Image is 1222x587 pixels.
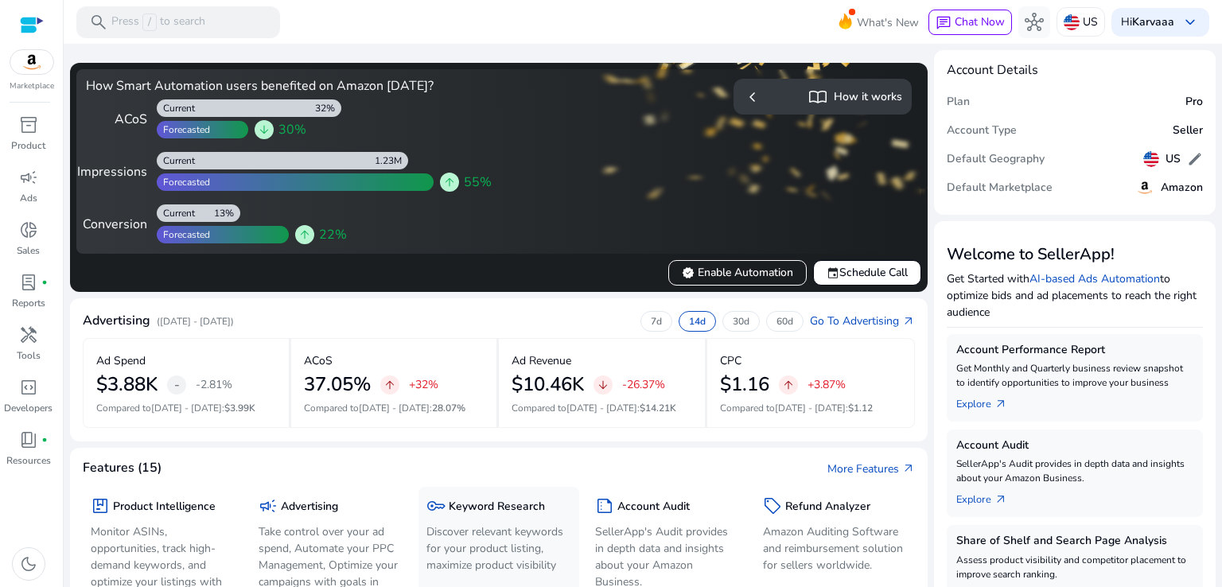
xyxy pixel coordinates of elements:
[19,168,38,187] span: campaign
[86,162,147,181] div: Impressions
[512,373,584,396] h2: $10.46K
[720,401,902,415] p: Compared to :
[512,401,692,415] p: Compared to :
[827,264,908,281] span: Schedule Call
[19,115,38,134] span: inventory_2
[383,379,396,391] span: arrow_upward
[1185,95,1203,109] h5: Pro
[763,496,782,515] span: sell
[763,523,907,573] p: Amazon Auditing Software and reimbursement solution for sellers worldwide.
[113,500,216,514] h5: Product Intelligence
[19,378,38,397] span: code_blocks
[409,379,438,391] p: +32%
[566,402,637,414] span: [DATE] - [DATE]
[258,123,270,136] span: arrow_downward
[682,264,793,281] span: Enable Automation
[142,14,157,31] span: /
[96,352,146,369] p: Ad Spend
[775,402,846,414] span: [DATE] - [DATE]
[733,315,749,328] p: 30d
[720,352,741,369] p: CPC
[83,461,162,476] h4: Features (15)
[157,154,195,167] div: Current
[1064,14,1080,30] img: us.svg
[1161,181,1203,195] h5: Amazon
[298,228,311,241] span: arrow_upward
[1121,17,1174,28] p: Hi
[96,401,276,415] p: Compared to :
[622,379,665,391] p: -26.37%
[955,14,1005,29] span: Chat Now
[315,102,341,115] div: 32%
[1173,124,1203,138] h5: Seller
[91,496,110,515] span: package
[83,313,150,328] h4: Advertising
[96,373,158,396] h2: $3.88K
[432,402,465,414] span: 28.07%
[278,120,306,139] span: 30%
[19,554,38,573] span: dark_mode
[89,13,108,32] span: search
[512,352,571,369] p: Ad Revenue
[813,260,921,286] button: eventSchedule Call
[597,379,609,391] span: arrow_downward
[4,401,53,415] p: Developers
[956,361,1193,390] p: Get Monthly and Quarterly business review snapshot to identify opportunities to improve your busi...
[157,102,195,115] div: Current
[224,402,255,414] span: $3.99K
[720,373,769,396] h2: $1.16
[449,500,545,514] h5: Keyword Research
[947,124,1017,138] h5: Account Type
[157,176,210,189] div: Forecasted
[994,398,1007,410] span: arrow_outward
[157,314,234,328] p: ([DATE] - [DATE])
[848,402,873,414] span: $1.12
[157,123,210,136] div: Forecasted
[1181,13,1200,32] span: keyboard_arrow_down
[947,270,1203,321] p: Get Started with to optimize bids and ad placements to reach the right audience
[1018,6,1050,38] button: hub
[947,95,970,109] h5: Plan
[827,266,839,279] span: event
[956,553,1193,581] p: Assess product visibility and competitor placement to improve search ranking.
[259,496,278,515] span: campaign
[1029,271,1160,286] a: AI-based Ads Automation
[10,80,54,92] p: Marketplace
[151,402,222,414] span: [DATE] - [DATE]
[902,315,915,328] span: arrow_outward
[443,176,456,189] span: arrow_upward
[174,375,180,395] span: -
[682,266,695,279] span: verified
[196,379,232,391] p: -2.81%
[6,453,51,468] p: Resources
[928,10,1012,35] button: chatChat Now
[12,296,45,310] p: Reports
[157,228,210,241] div: Forecasted
[827,461,915,477] a: More Featuresarrow_outward
[808,87,827,107] span: import_contacts
[1083,8,1098,36] p: US
[19,430,38,449] span: book_4
[304,373,371,396] h2: 37.05%
[808,379,846,391] p: +3.87%
[956,439,1193,453] h5: Account Audit
[111,14,205,31] p: Press to search
[19,220,38,239] span: donut_small
[782,379,795,391] span: arrow_upward
[785,500,870,514] h5: Refund Analyzer
[689,315,706,328] p: 14d
[426,496,446,515] span: key
[1187,151,1203,167] span: edit
[1166,153,1181,166] h5: US
[86,110,147,129] div: ACoS
[375,154,408,167] div: 1.23M
[810,313,915,329] a: Go To Advertisingarrow_outward
[668,260,807,286] button: verifiedEnable Automation
[947,245,1203,264] h3: Welcome to SellerApp!
[956,390,1020,412] a: Explorearrow_outward
[19,273,38,292] span: lab_profile
[281,500,338,514] h5: Advertising
[20,191,37,205] p: Ads
[617,500,690,514] h5: Account Audit
[41,279,48,286] span: fiber_manual_record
